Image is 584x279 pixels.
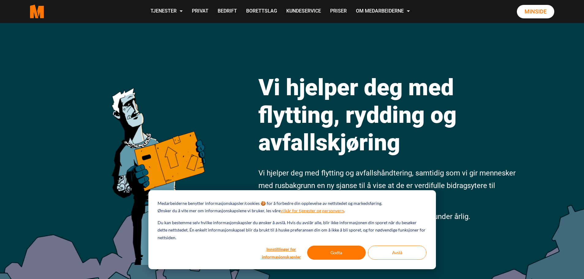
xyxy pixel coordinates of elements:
p: Du kan bestemme selv hvilke informasjonskapsler du ønsker å avslå. Hvis du avslår alle, blir ikke... [158,219,426,242]
div: Cookie banner [148,190,436,269]
h1: Vi hjelper deg med flytting, rydding og avfallskjøring [258,74,517,156]
a: Bedrift [213,1,242,22]
a: Tjenester [146,1,187,22]
button: Godta [307,246,366,260]
a: Privat [187,1,213,22]
a: Priser [326,1,351,22]
a: Borettslag [242,1,282,22]
a: Kundeservice [282,1,326,22]
button: Avslå [368,246,426,260]
a: Om Medarbeiderne [351,1,414,22]
button: Innstillinger for informasjonskapsler [258,246,305,260]
img: medarbeiderne man icon optimized [105,60,211,265]
a: vilkår for tjenester og personvern [281,207,344,215]
span: Vi hjelper deg med flytting og avfallshåndtering, samtidig som vi gir mennesker med rusbakgrunn e... [258,169,516,202]
p: Ønsker du å vite mer om informasjonskapslene vi bruker, les våre . [158,207,345,215]
p: Medarbeiderne benytter informasjonskapsler/cookies 🍪 for å forbedre din opplevelse av nettstedet ... [158,200,382,207]
a: Minside [517,5,554,18]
